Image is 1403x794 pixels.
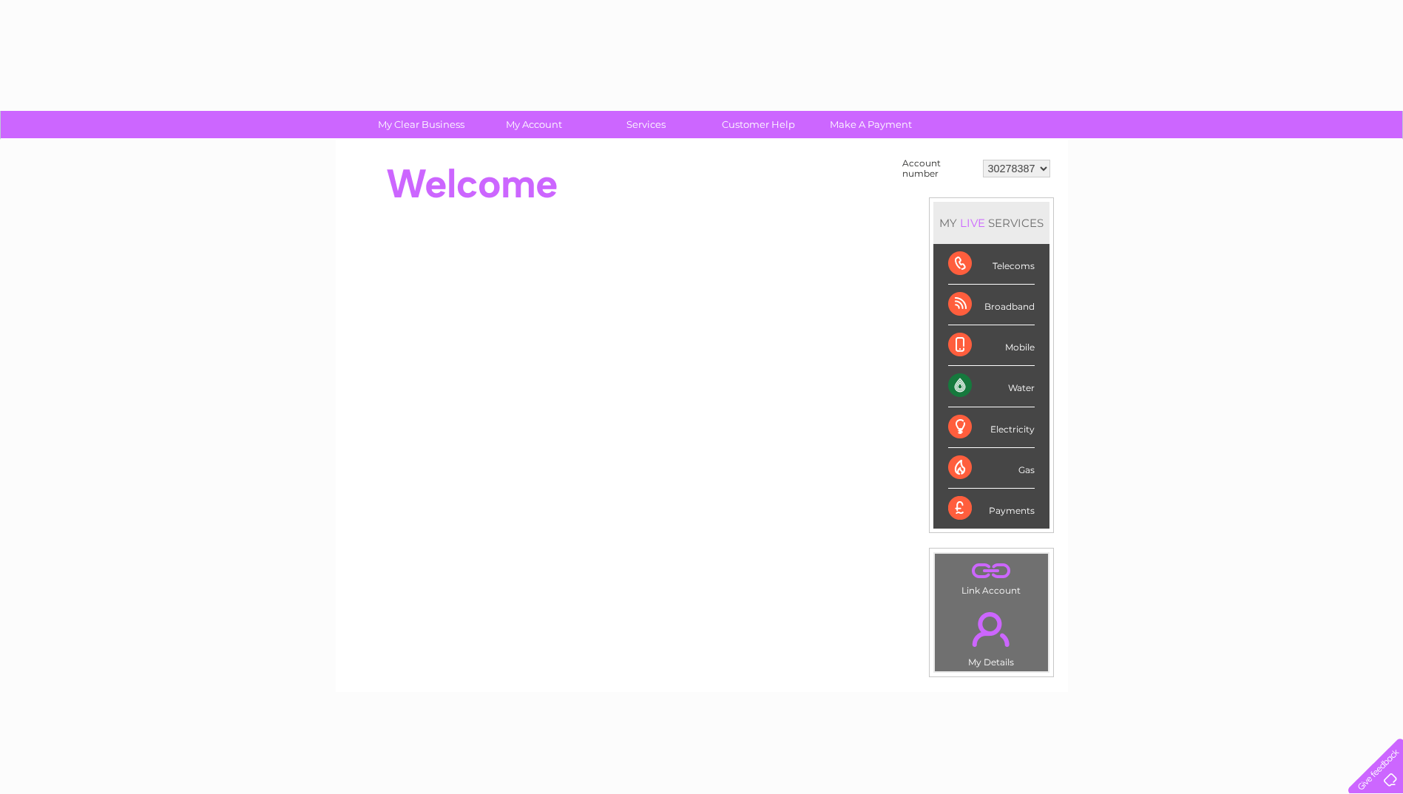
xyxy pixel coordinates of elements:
[899,155,979,183] td: Account number
[473,111,595,138] a: My Account
[948,489,1035,529] div: Payments
[697,111,819,138] a: Customer Help
[948,366,1035,407] div: Water
[939,557,1044,583] a: .
[360,111,482,138] a: My Clear Business
[934,553,1049,600] td: Link Account
[957,216,988,230] div: LIVE
[810,111,932,138] a: Make A Payment
[948,407,1035,448] div: Electricity
[948,325,1035,366] div: Mobile
[934,600,1049,672] td: My Details
[585,111,707,138] a: Services
[933,202,1049,244] div: MY SERVICES
[939,603,1044,655] a: .
[948,448,1035,489] div: Gas
[948,285,1035,325] div: Broadband
[948,244,1035,285] div: Telecoms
